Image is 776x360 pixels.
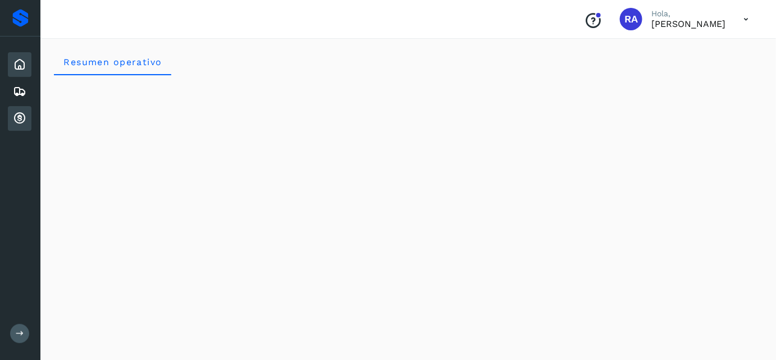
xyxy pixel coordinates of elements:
p: ROGELIO ALVAREZ PALOMO [651,19,726,29]
div: Inicio [8,52,31,77]
div: Embarques [8,79,31,104]
p: Hola, [651,9,726,19]
span: Resumen operativo [63,57,162,67]
div: Cuentas por cobrar [8,106,31,131]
